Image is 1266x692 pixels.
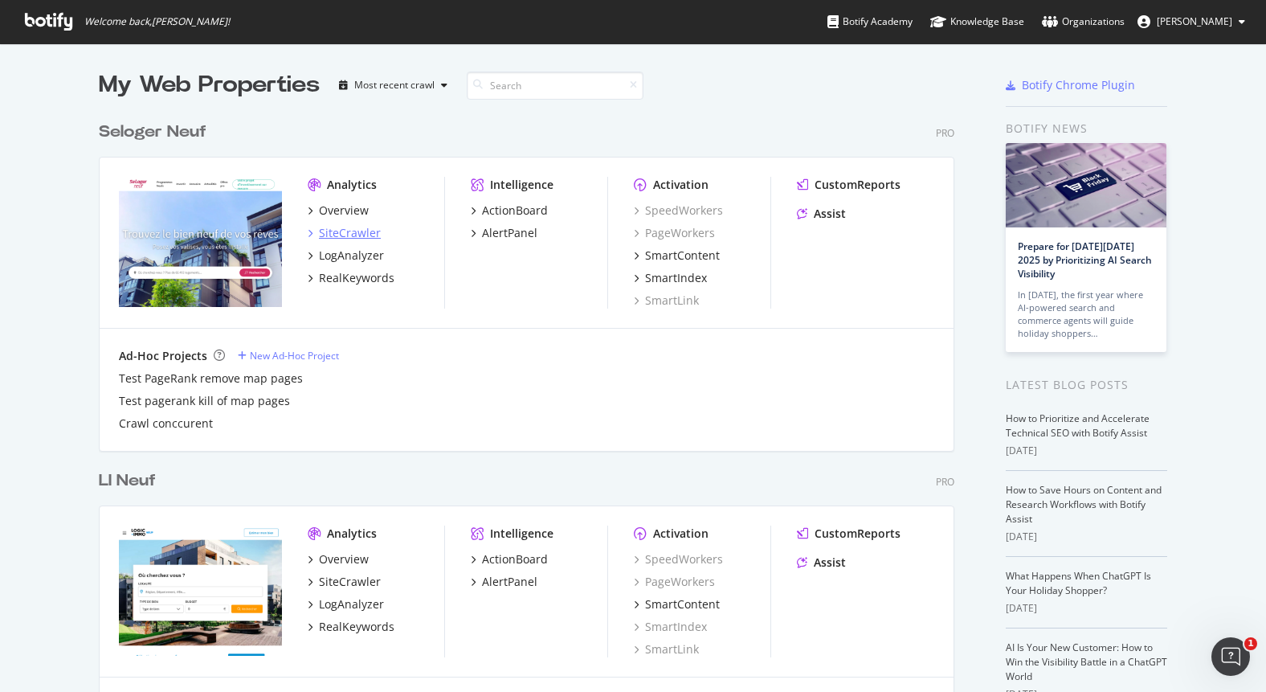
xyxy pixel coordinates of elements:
div: Pro [936,126,954,140]
div: My Web Properties [99,69,320,101]
div: Organizations [1042,14,1125,30]
a: Overview [308,551,369,567]
iframe: Intercom live chat [1211,637,1250,676]
div: AlertPanel [482,225,537,241]
a: Test PageRank remove map pages [119,371,303,387]
div: Botify news [1006,120,1167,137]
div: Activation [653,177,709,193]
a: Assist [797,555,846,571]
a: SiteCrawler [308,574,381,590]
a: New Ad-Hoc Project [238,349,339,362]
a: SiteCrawler [308,225,381,241]
div: SiteCrawler [319,225,381,241]
div: AlertPanel [482,574,537,590]
div: Botify Chrome Plugin [1022,77,1135,93]
div: [DATE] [1006,601,1167,616]
img: neuf.logic-immo.com [119,526,282,656]
div: CustomReports [815,177,900,193]
div: LI Neuf [99,469,156,493]
img: selogerneuf.com [119,177,282,307]
a: RealKeywords [308,619,394,635]
div: ActionBoard [482,551,548,567]
img: Prepare for Black Friday 2025 by Prioritizing AI Search Visibility [1006,143,1166,227]
div: SiteCrawler [319,574,381,590]
div: Botify Academy [827,14,913,30]
span: Anthony Lunay [1157,14,1232,28]
a: Test pagerank kill of map pages [119,393,290,409]
div: Pro [936,475,954,489]
div: Analytics [327,526,377,542]
a: Prepare for [DATE][DATE] 2025 by Prioritizing AI Search Visibility [1018,240,1152,280]
a: CustomReports [797,526,900,542]
div: Assist [814,206,846,222]
div: Assist [814,555,846,571]
a: SmartContent [634,248,720,264]
a: AlertPanel [471,574,537,590]
span: Welcome back, [PERSON_NAME] ! [84,15,230,28]
a: Assist [797,206,846,222]
a: SmartIndex [634,619,707,635]
button: Most recent crawl [333,72,454,98]
input: Search [467,72,643,100]
div: Most recent crawl [354,80,435,90]
div: In [DATE], the first year where AI-powered search and commerce agents will guide holiday shoppers… [1018,289,1154,340]
a: ActionBoard [471,203,548,219]
div: LogAnalyzer [319,596,384,612]
div: LogAnalyzer [319,248,384,264]
div: Seloger Neuf [99,121,206,144]
a: SpeedWorkers [634,551,723,567]
div: [DATE] [1006,530,1167,544]
a: How to Prioritize and Accelerate Technical SEO with Botify Assist [1006,412,1150,440]
a: Botify Chrome Plugin [1006,77,1135,93]
a: PageWorkers [634,225,715,241]
a: LogAnalyzer [308,596,384,612]
a: RealKeywords [308,270,394,286]
a: Crawl conccurent [119,416,213,432]
a: SmartIndex [634,270,707,286]
div: SmartContent [645,248,720,264]
div: RealKeywords [319,619,394,635]
a: PageWorkers [634,574,715,590]
div: Ad-Hoc Projects [119,348,207,364]
button: [PERSON_NAME] [1125,9,1258,35]
a: SmartContent [634,596,720,612]
div: Intelligence [490,177,553,193]
a: ActionBoard [471,551,548,567]
a: SpeedWorkers [634,203,723,219]
div: Latest Blog Posts [1006,376,1167,394]
div: Knowledge Base [930,14,1024,30]
a: How to Save Hours on Content and Research Workflows with Botify Assist [1006,483,1162,526]
div: Overview [319,551,369,567]
a: CustomReports [797,177,900,193]
a: LogAnalyzer [308,248,384,264]
a: AI Is Your New Customer: How to Win the Visibility Battle in a ChatGPT World [1006,641,1167,683]
div: New Ad-Hoc Project [250,349,339,362]
div: Intelligence [490,526,553,542]
div: ActionBoard [482,203,548,219]
a: Seloger Neuf [99,121,213,144]
a: LI Neuf [99,469,162,493]
div: SmartContent [645,596,720,612]
span: 1 [1244,637,1257,650]
div: CustomReports [815,526,900,542]
div: RealKeywords [319,270,394,286]
a: Overview [308,203,369,219]
a: What Happens When ChatGPT Is Your Holiday Shopper? [1006,569,1151,597]
div: Overview [319,203,369,219]
div: Activation [653,526,709,542]
a: AlertPanel [471,225,537,241]
a: SmartLink [634,641,699,657]
div: [DATE] [1006,444,1167,458]
div: SmartIndex [645,270,707,286]
div: Analytics [327,177,377,193]
a: SmartLink [634,293,699,309]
